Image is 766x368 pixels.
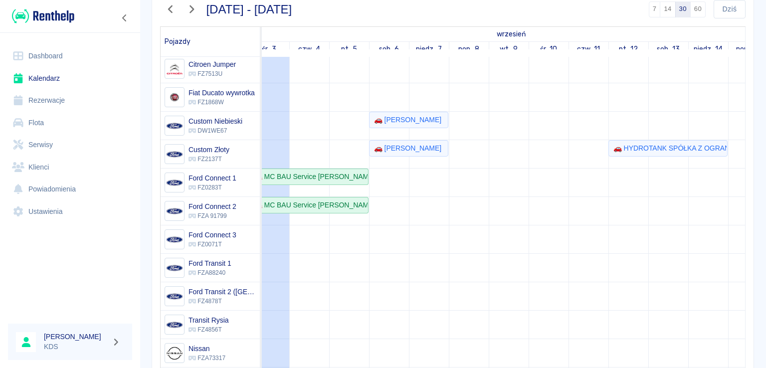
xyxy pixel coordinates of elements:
[189,240,236,249] p: FZ0071T
[189,325,229,334] p: FZ4856T
[166,175,183,191] img: Image
[166,345,183,362] img: Image
[654,42,683,56] a: 13 września 2025
[166,288,183,305] img: Image
[370,115,441,125] div: 🚗 [PERSON_NAME]
[8,89,132,112] a: Rezerwacje
[690,1,706,17] button: 60 dni
[117,11,132,24] button: Zwiń nawigację
[166,61,183,77] img: Image
[8,178,132,200] a: Powiadomienia
[296,42,323,56] a: 4 września 2025
[574,42,603,56] a: 11 września 2025
[734,42,763,56] a: 15 września 2025
[538,42,560,56] a: 10 września 2025
[166,146,183,163] img: Image
[166,231,183,248] img: Image
[8,156,132,179] a: Klienci
[616,42,641,56] a: 12 września 2025
[189,258,231,268] h6: Ford Transit 1
[8,8,74,24] a: Renthelp logo
[691,42,726,56] a: 14 września 2025
[675,1,691,17] button: 30 dni
[189,230,236,240] h6: Ford Connect 3
[189,69,236,78] p: FZ7513U
[189,201,236,211] h6: Ford Connect 2
[8,200,132,223] a: Ustawienia
[166,203,183,219] img: Image
[165,37,191,46] span: Pojazdy
[166,317,183,333] img: Image
[189,155,229,164] p: FZ2137T
[44,332,108,342] h6: [PERSON_NAME]
[250,172,368,182] div: 🚗 MC BAU Service [PERSON_NAME] - [PERSON_NAME]
[370,143,441,154] div: 🚗 [PERSON_NAME]
[189,315,229,325] h6: Transit Rysia
[189,354,225,363] p: FZA73317
[189,116,242,126] h6: Custom Niebieski
[189,126,242,135] p: DW1WE67
[494,27,528,41] a: 3 września 2025
[250,200,368,210] div: 🚗 MC BAU Service [PERSON_NAME] - [PERSON_NAME]
[609,143,727,154] div: 🚗 HYDROTANK SPÓŁKA Z OGRANICZONĄ ODPOWIEDZIALNOŚCIĄ - [PERSON_NAME]
[377,42,402,56] a: 6 września 2025
[189,59,236,69] h6: Citroen Jumper
[166,260,183,276] img: Image
[413,42,444,56] a: 7 września 2025
[497,42,520,56] a: 9 września 2025
[259,42,279,56] a: 3 września 2025
[339,42,360,56] a: 5 września 2025
[189,211,236,220] p: FZA 91799
[189,344,225,354] h6: Nissan
[189,88,255,98] h6: Fiat Ducato wywrotka
[649,1,661,17] button: 7 dni
[660,1,675,17] button: 14 dni
[189,268,231,277] p: FZA88240
[189,287,256,297] h6: Ford Transit 2 (Niemcy)
[8,45,132,67] a: Dashboard
[189,145,229,155] h6: Custom Złoty
[8,112,132,134] a: Flota
[189,173,236,183] h6: Ford Connect 1
[166,89,183,106] img: Image
[456,42,482,56] a: 8 września 2025
[189,183,236,192] p: FZ0283T
[44,342,108,352] p: KDS
[8,134,132,156] a: Serwisy
[189,297,256,306] p: FZ4878T
[189,98,255,107] p: FZ1868W
[12,8,74,24] img: Renthelp logo
[8,67,132,90] a: Kalendarz
[166,118,183,134] img: Image
[206,2,292,16] h3: [DATE] - [DATE]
